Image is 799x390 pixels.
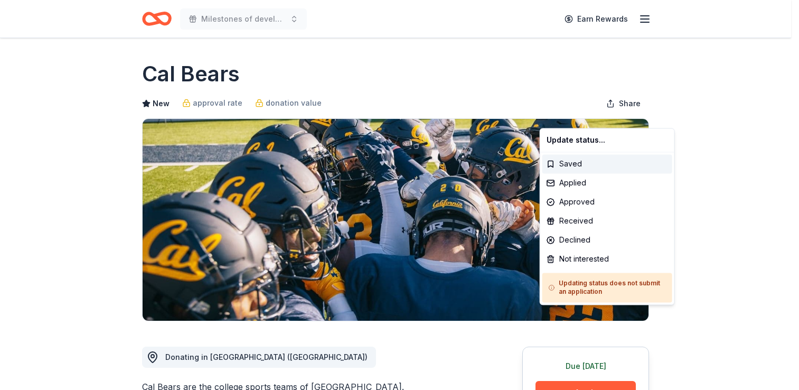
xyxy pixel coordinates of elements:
div: Saved [542,154,672,173]
div: Not interested [542,249,672,268]
div: Update status... [542,131,672,150]
div: Received [542,211,672,230]
div: Approved [542,192,672,211]
div: Declined [542,230,672,249]
div: Applied [542,173,672,192]
span: Milestones of development celebrates 40 years [201,13,286,25]
h5: Updating status does not submit an application [549,279,666,296]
